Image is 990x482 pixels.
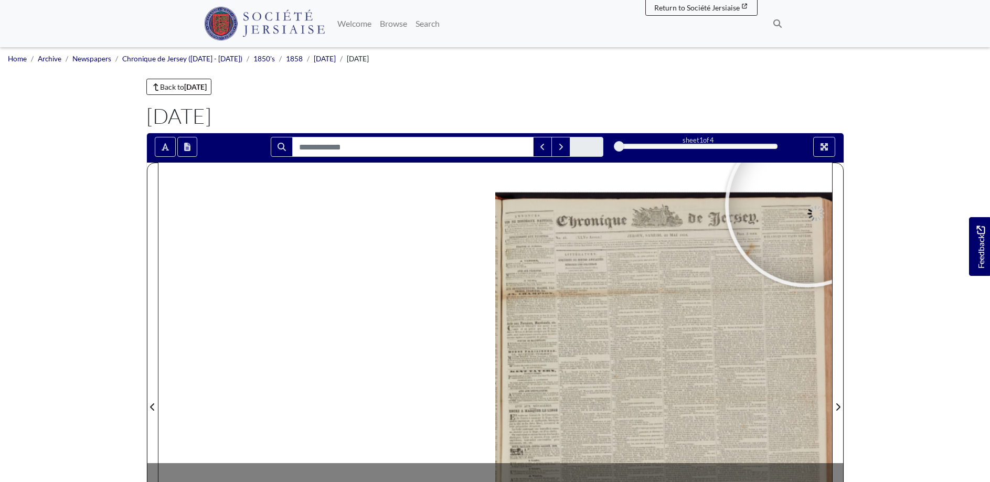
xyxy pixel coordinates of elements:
a: Archive [38,55,61,63]
div: sheet of 4 [619,135,778,145]
button: Previous Match [533,137,552,157]
a: Search [411,13,444,34]
a: Would you like to provide feedback? [969,217,990,276]
a: Chronique de Jersey ([DATE] - [DATE]) [122,55,242,63]
a: Home [8,55,27,63]
span: 1 [699,136,703,144]
a: 1858 [286,55,303,63]
a: Welcome [333,13,376,34]
a: Société Jersiaise logo [204,4,325,43]
button: Open transcription window [177,137,197,157]
button: Full screen mode [813,137,835,157]
button: Search [271,137,293,157]
a: 1850's [253,55,275,63]
a: Newspapers [72,55,111,63]
a: [DATE] [314,55,336,63]
img: Société Jersiaise [204,7,325,40]
a: Browse [376,13,411,34]
button: Next Match [551,137,570,157]
input: Search for [292,137,534,157]
button: Toggle text selection (Alt+T) [155,137,176,157]
span: Feedback [974,226,987,268]
strong: [DATE] [184,82,207,91]
h1: [DATE] [146,103,844,128]
span: Return to Société Jersiaise [654,3,740,12]
span: [DATE] [347,55,369,63]
a: Back to[DATE] [146,79,212,95]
